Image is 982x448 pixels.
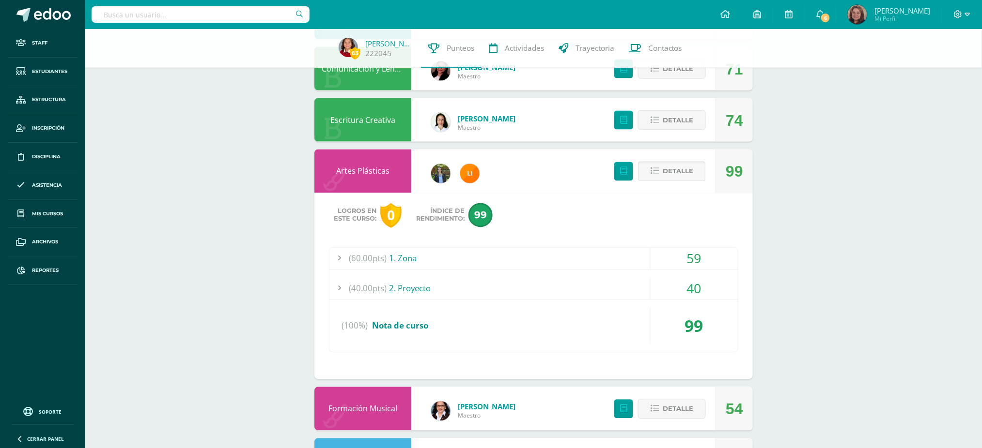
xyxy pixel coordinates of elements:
[726,388,743,431] div: 54
[663,60,693,78] span: Detalle
[431,61,451,81] img: 1c3ed0363f92f1cd3aaa9c6dc44d1b5b.png
[8,29,78,58] a: Staff
[342,308,368,344] span: (100%)
[551,29,622,68] a: Trayectoria
[92,6,310,23] input: Busca un usuario...
[622,29,689,68] a: Contactos
[336,166,390,177] a: Artes Plásticas
[349,248,387,269] span: (60.00pts)
[365,48,391,59] a: 222045
[663,400,693,418] span: Detalle
[638,162,706,181] button: Detalle
[651,248,738,269] div: 59
[726,99,743,142] div: 74
[27,435,64,442] span: Cerrar panel
[447,43,474,53] span: Punteos
[458,123,515,132] span: Maestro
[416,208,465,223] span: Índice de Rendimiento:
[431,402,451,421] img: 50a28e110b6752814bbd5c7cebe28769.png
[32,267,59,274] span: Reportes
[12,404,74,418] a: Soporte
[372,320,428,331] span: Nota de curso
[32,68,67,75] span: Estudiantes
[314,47,411,90] div: Comunicación y Lenguaje
[431,164,451,183] img: 2be80b7038cf6d5aac617d54738a453e.png
[32,153,61,161] span: Disciplina
[651,278,738,299] div: 40
[32,238,58,246] span: Archivos
[482,29,551,68] a: Actividades
[314,149,411,193] div: Artes Plásticas
[365,39,414,48] a: [PERSON_NAME]
[458,72,515,80] span: Maestro
[638,110,706,130] button: Detalle
[328,403,397,414] a: Formación Musical
[651,308,738,344] div: 99
[648,43,682,53] span: Contactos
[431,113,451,132] img: 0c51bd409f5749828a9dacd713f1661a.png
[380,203,402,228] div: 0
[576,43,614,53] span: Trayectoria
[8,228,78,256] a: Archivos
[848,5,867,24] img: b20be52476d037d2dd4fed11a7a31884.png
[322,63,415,74] a: Comunicación y Lenguaje
[505,43,544,53] span: Actividades
[32,124,64,132] span: Inscripción
[8,114,78,143] a: Inscripción
[8,143,78,171] a: Disciplina
[663,111,693,129] span: Detalle
[874,15,930,23] span: Mi Perfil
[8,171,78,200] a: Asistencia
[638,399,706,419] button: Detalle
[726,150,743,194] div: 99
[339,38,358,57] img: 45e22c607c051982a137cf584b78d1ec.png
[329,248,738,269] div: 1. Zona
[8,58,78,86] a: Estudiantes
[458,402,515,412] a: [PERSON_NAME]
[8,256,78,285] a: Reportes
[329,278,738,299] div: 2. Proyecto
[32,181,62,189] span: Asistencia
[726,47,743,91] div: 71
[334,208,376,223] span: Logros en este curso:
[421,29,482,68] a: Punteos
[458,412,515,420] span: Maestro
[8,200,78,228] a: Mis cursos
[350,47,360,59] span: 63
[349,278,387,299] span: (40.00pts)
[39,408,62,415] span: Soporte
[638,59,706,79] button: Detalle
[32,210,63,218] span: Mis cursos
[874,6,930,15] span: [PERSON_NAME]
[468,203,493,227] span: 99
[314,98,411,142] div: Escritura Creativa
[458,114,515,123] a: [PERSON_NAME]
[820,13,831,23] span: 6
[32,39,47,47] span: Staff
[460,164,480,183] img: ba9aad4f0952ce05df1df3f7c4b97ba6.png
[32,96,66,104] span: Estructura
[8,86,78,115] a: Estructura
[663,163,693,180] span: Detalle
[314,387,411,431] div: Formación Musical
[330,115,395,125] a: Escritura Creativa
